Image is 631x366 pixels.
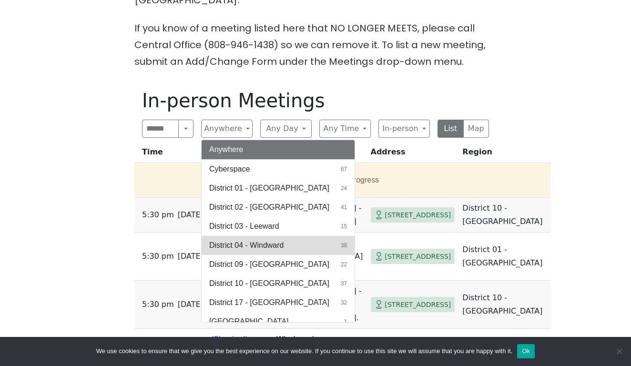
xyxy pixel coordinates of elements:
[202,312,355,331] button: [GEOGRAPHIC_DATA]1 result
[341,279,347,288] span: 37 results
[201,120,253,138] button: Anywhere
[463,120,489,138] button: Map
[142,208,174,222] span: 5:30 PM
[209,221,279,232] span: District 03 - Leeward
[260,120,312,138] button: Any Day
[178,208,204,222] span: [DATE]
[209,202,329,213] span: District 02 - [GEOGRAPHIC_DATA]
[142,298,174,311] span: 5:30 PM
[202,255,355,274] button: District 09 - [GEOGRAPHIC_DATA]22 results
[202,198,355,217] button: District 02 - [GEOGRAPHIC_DATA]41 results
[142,120,179,138] input: Search
[458,198,550,233] td: District 10 - [GEOGRAPHIC_DATA]
[202,274,355,293] button: District 10 - [GEOGRAPHIC_DATA]37 results
[378,120,430,138] button: In-person
[458,233,550,281] td: District 01 - [GEOGRAPHIC_DATA]
[341,184,347,193] span: 24 results
[209,163,250,175] span: Cyberspace
[209,316,289,327] span: [GEOGRAPHIC_DATA]
[458,145,550,163] th: Region
[209,259,329,270] span: District 09 - [GEOGRAPHIC_DATA]
[202,217,355,236] button: District 03 - Leeward15 results
[385,299,451,311] span: [STREET_ADDRESS]
[385,251,451,263] span: [STREET_ADDRESS]
[341,165,347,173] span: 67 results
[385,209,451,221] span: [STREET_ADDRESS]
[138,167,543,193] button: 3 meetings in progress
[178,120,193,138] button: Search
[178,250,204,263] span: [DATE]
[202,160,355,179] button: Cyberspace67 results
[134,20,497,70] p: If you know of a meeting listed here that NO LONGER MEETS, please call Central Office (808-946-14...
[142,250,174,263] span: 5:30 PM
[202,293,355,312] button: District 17 - [GEOGRAPHIC_DATA]32 results
[209,240,284,251] span: District 04 - Windward
[209,297,329,308] span: District 17 - [GEOGRAPHIC_DATA]
[96,346,512,356] span: We use cookies to ensure that we give you the best experience on our website. If you continue to ...
[209,278,329,289] span: District 10 - [GEOGRAPHIC_DATA]
[614,346,624,356] span: No
[142,89,489,112] h1: In-person Meetings
[517,344,535,358] button: Ok
[341,203,347,212] span: 41 results
[202,236,355,255] button: District 04 - Windward38 results
[438,120,464,138] button: List
[202,140,355,159] button: Anywhere
[341,222,347,231] span: 15 results
[134,145,207,163] th: Time
[341,260,347,269] span: 22 results
[201,140,355,323] div: Anywhere
[458,281,550,329] td: District 10 - [GEOGRAPHIC_DATA]
[344,317,347,326] span: 1 result
[341,298,347,307] span: 32 results
[178,298,204,311] span: [DATE]
[341,241,347,250] span: 38 results
[209,183,329,194] span: District 01 - [GEOGRAPHIC_DATA]
[319,120,371,138] button: Any Time
[202,179,355,198] button: District 01 - [GEOGRAPHIC_DATA]24 results
[367,145,459,163] th: Address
